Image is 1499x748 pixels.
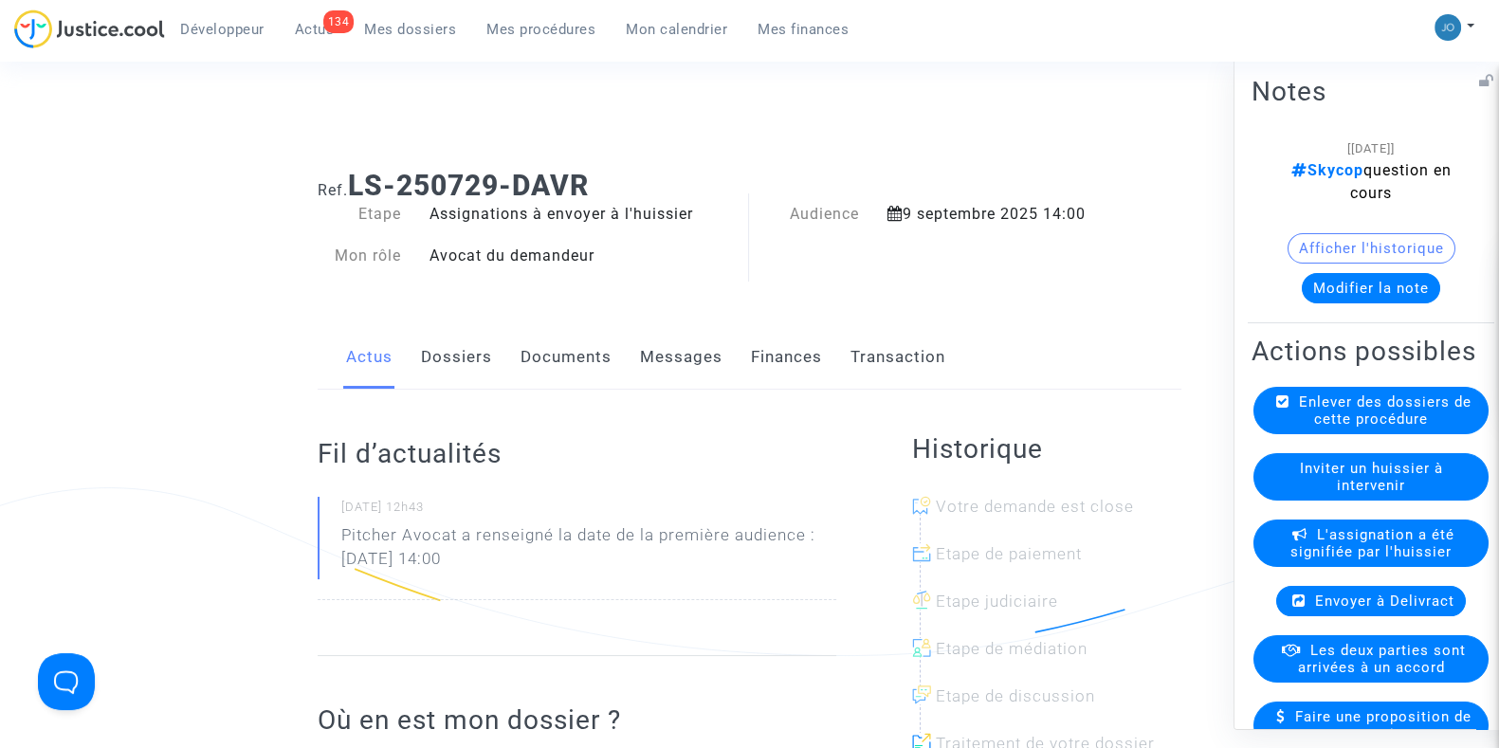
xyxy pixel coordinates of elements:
a: Actus [346,326,393,389]
a: Mes dossiers [349,15,471,44]
a: Documents [521,326,612,389]
span: L'assignation a été signifiée par l'huissier [1290,525,1454,559]
a: Mon calendrier [611,15,742,44]
img: 45a793c8596a0d21866ab9c5374b5e4b [1435,14,1461,41]
div: Etape [303,203,415,226]
span: Envoyer à Delivract [1315,592,1454,609]
small: [DATE] 12h43 [341,499,836,523]
span: Mes dossiers [364,21,456,38]
img: jc-logo.svg [14,9,165,48]
p: Pitcher Avocat a renseigné la date de la première audience : [DATE] 14:00 [341,523,836,580]
iframe: Help Scout Beacon - Open [38,653,95,710]
div: Assignations à envoyer à l'huissier [415,203,750,226]
span: question en cours [1291,160,1452,201]
button: Modifier la note [1302,272,1440,302]
div: Domaine [98,112,146,124]
span: Faire une proposition de transaction [1295,707,1472,741]
span: [[DATE]] [1347,140,1395,155]
a: Développeur [165,15,280,44]
h2: Historique [912,432,1181,465]
span: Les deux parties sont arrivées à un accord [1298,641,1466,675]
button: Afficher l'historique [1288,232,1455,263]
span: Skycop [1291,160,1363,178]
h2: Fil d’actualités [318,437,836,470]
a: Finances [751,326,822,389]
b: LS-250729-DAVR [348,169,589,202]
div: 134 [323,10,355,33]
span: Mon calendrier [626,21,727,38]
span: Inviter un huissier à intervenir [1300,459,1443,493]
div: Avocat du demandeur [415,245,750,267]
img: website_grey.svg [30,49,46,64]
div: Mon rôle [303,245,415,267]
span: Mes finances [758,21,849,38]
a: Mes finances [742,15,864,44]
a: Transaction [850,326,945,389]
span: Développeur [180,21,265,38]
div: 9 septembre 2025 14:00 [873,203,1121,226]
h2: Où en est mon dossier ? [318,703,836,737]
img: tab_domain_overview_orange.svg [77,110,92,125]
a: Mes procédures [471,15,611,44]
a: Messages [640,326,722,389]
span: Ref. [318,181,348,199]
div: v 4.0.25 [53,30,93,46]
a: 134Actus [280,15,350,44]
span: Enlever des dossiers de cette procédure [1299,392,1472,427]
img: tab_keywords_by_traffic_grey.svg [215,110,230,125]
span: Mes procédures [486,21,595,38]
span: Actus [295,21,335,38]
div: Audience [749,203,873,226]
span: Votre demande est close [936,497,1134,516]
h2: Actions possibles [1252,334,1490,367]
h2: Notes [1252,74,1490,107]
div: Mots-clés [236,112,290,124]
div: Domaine: [DOMAIN_NAME] [49,49,214,64]
a: Dossiers [421,326,492,389]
